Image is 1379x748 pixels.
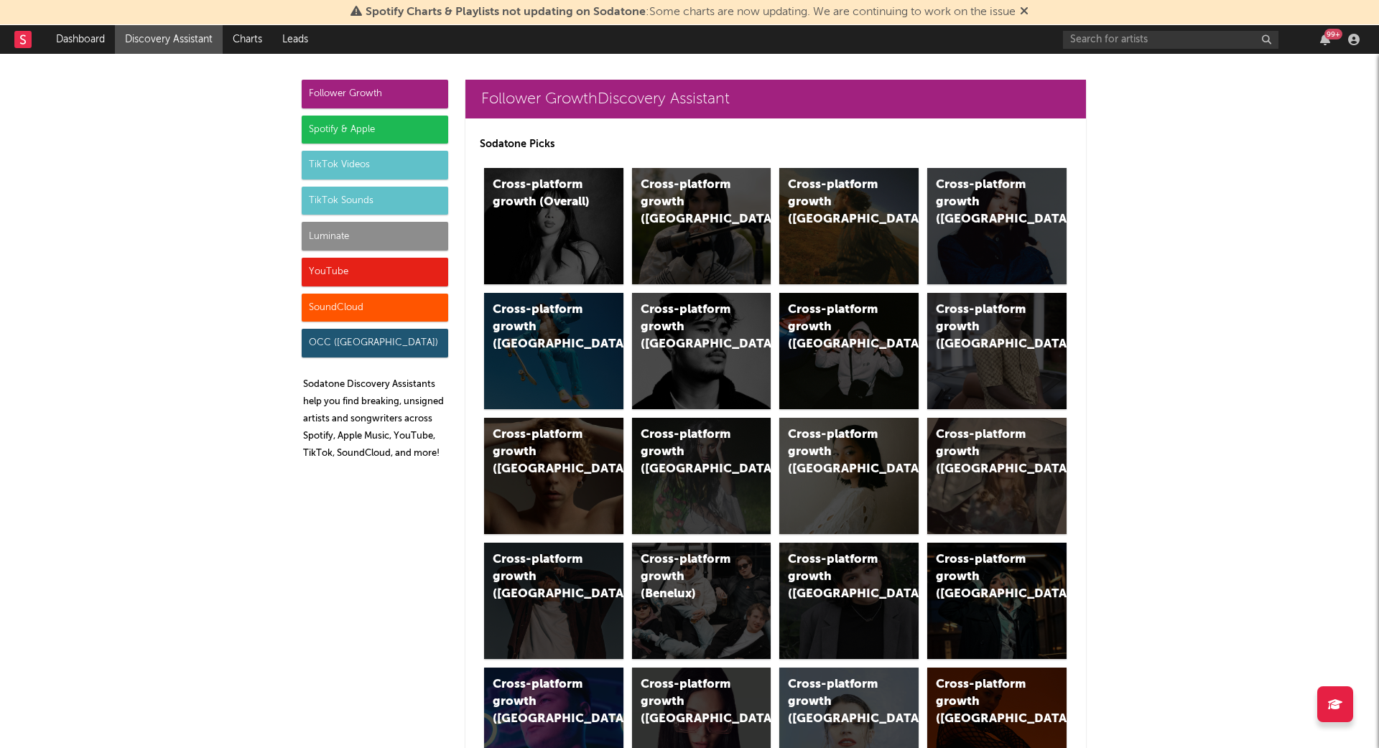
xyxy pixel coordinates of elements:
[302,222,448,251] div: Luminate
[779,293,919,409] a: Cross-platform growth ([GEOGRAPHIC_DATA]/GSA)
[366,6,1016,18] span: : Some charts are now updating. We are continuing to work on the issue
[493,177,590,211] div: Cross-platform growth (Overall)
[484,168,623,284] a: Cross-platform growth (Overall)
[272,25,318,54] a: Leads
[302,151,448,179] div: TikTok Videos
[302,329,448,357] div: OCC ([GEOGRAPHIC_DATA])
[1020,6,1029,18] span: Dismiss
[302,187,448,215] div: TikTok Sounds
[223,25,272,54] a: Charts
[303,376,448,462] p: Sodatone Discovery Assistants help you find breaking, unsigned artists and songwriters across Spo...
[1324,29,1342,39] div: 99 +
[936,551,1034,603] div: Cross-platform growth ([GEOGRAPHIC_DATA])
[788,301,886,353] div: Cross-platform growth ([GEOGRAPHIC_DATA]/GSA)
[1063,31,1278,49] input: Search for artists
[632,293,771,409] a: Cross-platform growth ([GEOGRAPHIC_DATA])
[927,168,1067,284] a: Cross-platform growth ([GEOGRAPHIC_DATA])
[779,168,919,284] a: Cross-platform growth ([GEOGRAPHIC_DATA])
[641,551,738,603] div: Cross-platform growth (Benelux)
[936,177,1034,228] div: Cross-platform growth ([GEOGRAPHIC_DATA])
[788,551,886,603] div: Cross-platform growth ([GEOGRAPHIC_DATA])
[46,25,115,54] a: Dashboard
[779,418,919,534] a: Cross-platform growth ([GEOGRAPHIC_DATA])
[480,136,1072,153] p: Sodatone Picks
[493,301,590,353] div: Cross-platform growth ([GEOGRAPHIC_DATA])
[927,293,1067,409] a: Cross-platform growth ([GEOGRAPHIC_DATA])
[632,543,771,659] a: Cross-platform growth (Benelux)
[302,116,448,144] div: Spotify & Apple
[302,258,448,286] div: YouTube
[493,426,590,478] div: Cross-platform growth ([GEOGRAPHIC_DATA])
[936,426,1034,478] div: Cross-platform growth ([GEOGRAPHIC_DATA])
[484,293,623,409] a: Cross-platform growth ([GEOGRAPHIC_DATA])
[641,301,738,353] div: Cross-platform growth ([GEOGRAPHIC_DATA])
[936,301,1034,353] div: Cross-platform growth ([GEOGRAPHIC_DATA])
[493,676,590,728] div: Cross-platform growth ([GEOGRAPHIC_DATA])
[927,543,1067,659] a: Cross-platform growth ([GEOGRAPHIC_DATA])
[641,177,738,228] div: Cross-platform growth ([GEOGRAPHIC_DATA])
[366,6,646,18] span: Spotify Charts & Playlists not updating on Sodatone
[1320,34,1330,45] button: 99+
[788,426,886,478] div: Cross-platform growth ([GEOGRAPHIC_DATA])
[115,25,223,54] a: Discovery Assistant
[465,80,1086,118] a: Follower GrowthDiscovery Assistant
[779,543,919,659] a: Cross-platform growth ([GEOGRAPHIC_DATA])
[632,418,771,534] a: Cross-platform growth ([GEOGRAPHIC_DATA])
[484,418,623,534] a: Cross-platform growth ([GEOGRAPHIC_DATA])
[936,676,1034,728] div: Cross-platform growth ([GEOGRAPHIC_DATA])
[788,177,886,228] div: Cross-platform growth ([GEOGRAPHIC_DATA])
[641,676,738,728] div: Cross-platform growth ([GEOGRAPHIC_DATA])
[302,80,448,108] div: Follower Growth
[493,551,590,603] div: Cross-platform growth ([GEOGRAPHIC_DATA])
[302,294,448,322] div: SoundCloud
[927,418,1067,534] a: Cross-platform growth ([GEOGRAPHIC_DATA])
[788,676,886,728] div: Cross-platform growth ([GEOGRAPHIC_DATA])
[641,426,738,478] div: Cross-platform growth ([GEOGRAPHIC_DATA])
[484,543,623,659] a: Cross-platform growth ([GEOGRAPHIC_DATA])
[632,168,771,284] a: Cross-platform growth ([GEOGRAPHIC_DATA])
